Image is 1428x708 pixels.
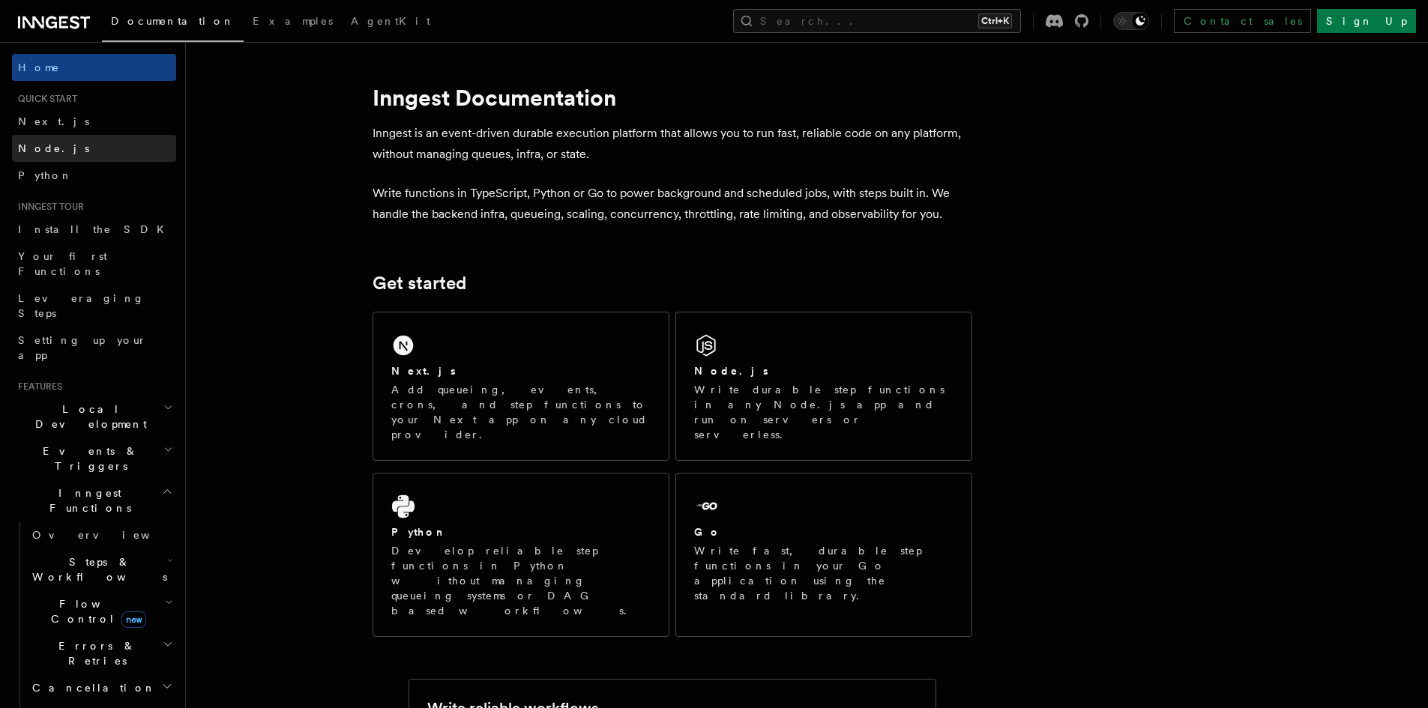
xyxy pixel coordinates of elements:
[694,543,953,603] p: Write fast, durable step functions in your Go application using the standard library.
[12,243,176,285] a: Your first Functions
[18,142,89,154] span: Node.js
[18,60,60,75] span: Home
[18,223,173,235] span: Install the SDK
[253,15,333,27] span: Examples
[351,15,430,27] span: AgentKit
[373,183,972,225] p: Write functions in TypeScript, Python or Go to power background and scheduled jobs, with steps bu...
[12,108,176,135] a: Next.js
[391,524,447,539] h2: Python
[675,473,972,637] a: GoWrite fast, durable step functions in your Go application using the standard library.
[373,84,972,111] h1: Inngest Documentation
[18,292,145,319] span: Leveraging Steps
[391,382,651,442] p: Add queueing, events, crons, and step functions to your Next app on any cloud provider.
[111,15,235,27] span: Documentation
[694,382,953,442] p: Write durable step functions in any Node.js app and run on servers or serverless.
[12,216,176,243] a: Install the SDK
[12,201,84,213] span: Inngest tour
[373,473,669,637] a: PythonDevelop reliable step functions in Python without managing queueing systems or DAG based wo...
[12,54,176,81] a: Home
[342,4,439,40] a: AgentKit
[373,312,669,461] a: Next.jsAdd queueing, events, crons, and step functions to your Next app on any cloud provider.
[12,285,176,327] a: Leveraging Steps
[18,169,73,181] span: Python
[26,590,176,632] button: Flow Controlnew
[1174,9,1311,33] a: Contact sales
[32,529,187,541] span: Overview
[12,444,163,473] span: Events & Triggers
[373,273,466,294] a: Get started
[12,93,77,105] span: Quick start
[391,363,456,378] h2: Next.js
[733,9,1021,33] button: Search...Ctrl+K
[26,521,176,548] a: Overview
[12,162,176,189] a: Python
[1113,12,1149,30] button: Toggle dark mode
[26,632,176,674] button: Errors & Retries
[694,524,721,539] h2: Go
[26,680,156,695] span: Cancellation
[121,611,146,628] span: new
[694,363,768,378] h2: Node.js
[12,396,176,438] button: Local Development
[18,250,107,277] span: Your first Functions
[26,674,176,701] button: Cancellation
[12,327,176,369] a: Setting up your app
[675,312,972,461] a: Node.jsWrite durable step functions in any Node.js app and run on servers or serverless.
[12,402,163,432] span: Local Development
[18,334,147,361] span: Setting up your app
[373,123,972,165] p: Inngest is an event-driven durable execution platform that allows you to run fast, reliable code ...
[978,13,1012,28] kbd: Ctrl+K
[26,638,163,668] span: Errors & Retries
[244,4,342,40] a: Examples
[12,485,162,515] span: Inngest Functions
[26,596,165,626] span: Flow Control
[18,115,89,127] span: Next.js
[102,4,244,42] a: Documentation
[391,543,651,618] p: Develop reliable step functions in Python without managing queueing systems or DAG based workflows.
[12,438,176,479] button: Events & Triggers
[26,554,167,584] span: Steps & Workflows
[12,381,62,393] span: Features
[26,548,176,590] button: Steps & Workflows
[1317,9,1416,33] a: Sign Up
[12,135,176,162] a: Node.js
[12,479,176,521] button: Inngest Functions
